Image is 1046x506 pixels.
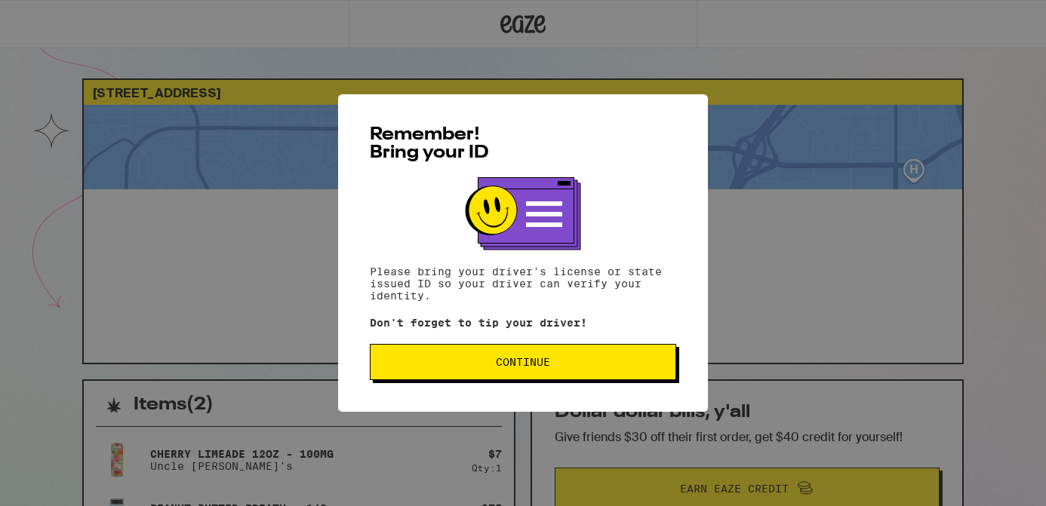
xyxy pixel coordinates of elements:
[949,461,1031,498] iframe: Opens a widget where you can find more information
[370,126,489,162] span: Remember! Bring your ID
[370,317,676,329] p: Don't forget to tip your driver!
[370,344,676,380] button: Continue
[496,357,550,367] span: Continue
[370,265,676,302] p: Please bring your driver's license or state issued ID so your driver can verify your identity.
